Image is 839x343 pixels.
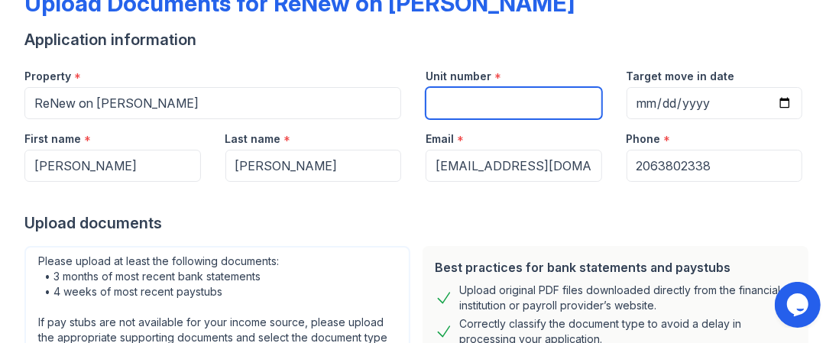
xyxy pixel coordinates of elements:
[24,212,815,234] div: Upload documents
[225,131,281,147] label: Last name
[627,69,735,84] label: Target move in date
[24,29,815,50] div: Application information
[435,258,796,277] div: Best practices for bank statements and paystubs
[24,69,71,84] label: Property
[24,131,81,147] label: First name
[775,282,824,328] iframe: chat widget
[627,131,661,147] label: Phone
[426,131,454,147] label: Email
[459,283,796,313] div: Upload original PDF files downloaded directly from the financial institution or payroll provider’...
[426,69,491,84] label: Unit number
